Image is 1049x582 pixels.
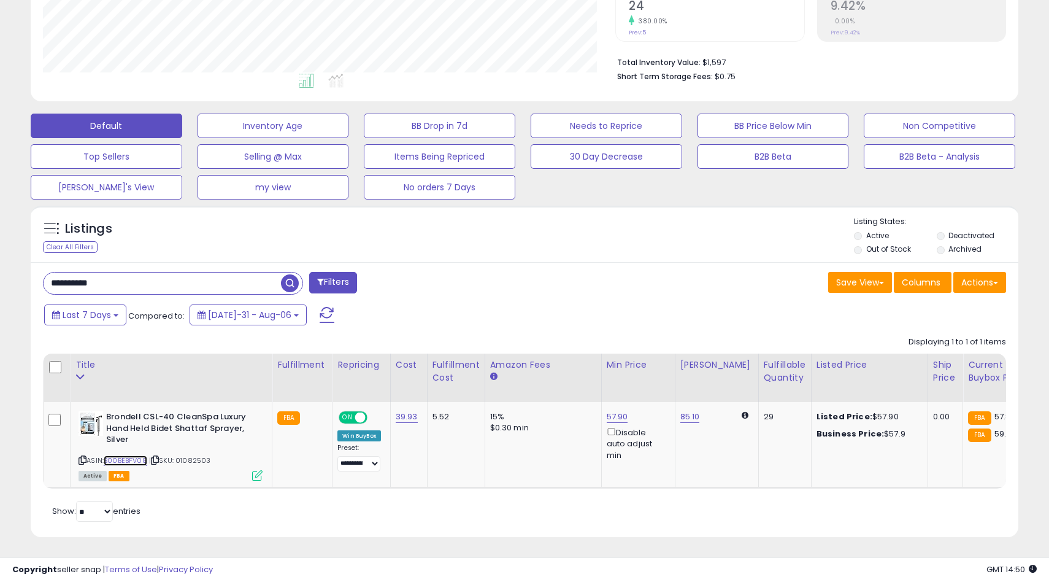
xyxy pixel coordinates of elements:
button: Top Sellers [31,144,182,169]
h5: Listings [65,220,112,238]
small: Amazon Fees. [490,371,498,382]
div: Fulfillment Cost [432,359,480,384]
span: Last 7 Days [63,309,111,321]
small: FBA [968,411,991,425]
button: Save View [828,272,892,293]
a: 85.10 [680,411,700,423]
span: Show: entries [52,505,140,517]
label: Active [866,230,889,241]
b: Total Inventory Value: [617,57,701,68]
a: 39.93 [396,411,418,423]
button: BB Drop in 7d [364,114,515,138]
button: Non Competitive [864,114,1015,138]
small: Prev: 9.42% [831,29,860,36]
div: Amazon Fees [490,359,596,371]
button: Needs to Reprice [531,114,682,138]
span: | SKU: 01082503 [149,456,211,465]
button: B2B Beta [697,144,849,169]
div: $57.9 [817,429,918,440]
div: Clear All Filters [43,241,98,253]
label: Deactivated [948,230,994,241]
span: Compared to: [128,310,185,322]
div: Cost [396,359,422,371]
small: FBA [277,411,300,425]
div: 15% [490,411,592,422]
b: Listed Price: [817,411,872,422]
small: 380.00% [634,17,667,26]
a: Terms of Use [105,564,157,575]
div: Current Buybox Price [968,359,1031,384]
div: Ship Price [933,359,958,384]
span: 59.93 [994,428,1016,440]
label: Out of Stock [866,244,911,254]
span: 2025-08-14 14:50 GMT [986,564,1037,575]
div: Listed Price [817,359,923,371]
button: [PERSON_NAME]'s View [31,175,182,200]
p: Listing States: [854,216,1018,228]
div: Fulfillable Quantity [764,359,806,384]
a: Privacy Policy [159,564,213,575]
button: 30 Day Decrease [531,144,682,169]
div: ASIN: [79,411,263,479]
button: Inventory Age [198,114,349,138]
div: Title [75,359,267,371]
button: Selling @ Max [198,144,349,169]
div: [PERSON_NAME] [680,359,753,371]
span: [DATE]-31 - Aug-06 [208,309,291,321]
button: No orders 7 Days [364,175,515,200]
span: $0.75 [715,71,736,82]
button: B2B Beta - Analysis [864,144,1015,169]
div: $0.30 min [490,422,592,433]
b: Business Price: [817,428,884,440]
img: 51CoI1si2fL._SL40_.jpg [79,411,103,436]
a: B00BEBFV08 [104,456,147,466]
span: Columns [902,276,940,289]
div: Disable auto adjust min [607,425,666,461]
label: Archived [948,244,982,254]
span: FBA [109,471,129,481]
div: Fulfillment [277,359,327,371]
div: Preset: [337,444,381,471]
div: Win BuyBox [337,430,381,441]
span: 57.85 [994,411,1016,422]
div: Min Price [607,359,670,371]
div: 0.00 [933,411,953,422]
div: $57.90 [817,411,918,422]
div: 5.52 [432,411,475,422]
small: Prev: 5 [629,29,646,36]
div: seller snap | | [12,564,213,576]
small: 0.00% [831,17,855,26]
div: Displaying 1 to 1 of 1 items [909,336,1006,348]
div: Repricing [337,359,385,371]
li: $1,597 [617,54,997,69]
strong: Copyright [12,564,57,575]
button: [DATE]-31 - Aug-06 [190,305,307,325]
button: Actions [953,272,1006,293]
span: All listings currently available for purchase on Amazon [79,471,107,481]
span: OFF [366,413,385,423]
div: 29 [764,411,802,422]
button: Default [31,114,182,138]
b: Short Term Storage Fees: [617,71,713,82]
b: Brondell CSL-40 CleanSpa Luxury Hand Held Bidet Shattaf Sprayer, Silver [106,411,255,449]
button: Items Being Repriced [364,144,515,169]
a: 57.90 [607,411,628,423]
small: FBA [968,429,991,442]
button: Last 7 Days [44,305,126,325]
button: BB Price Below Min [697,114,849,138]
span: ON [340,413,355,423]
button: Columns [894,272,951,293]
button: Filters [309,272,357,293]
button: my view [198,175,349,200]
